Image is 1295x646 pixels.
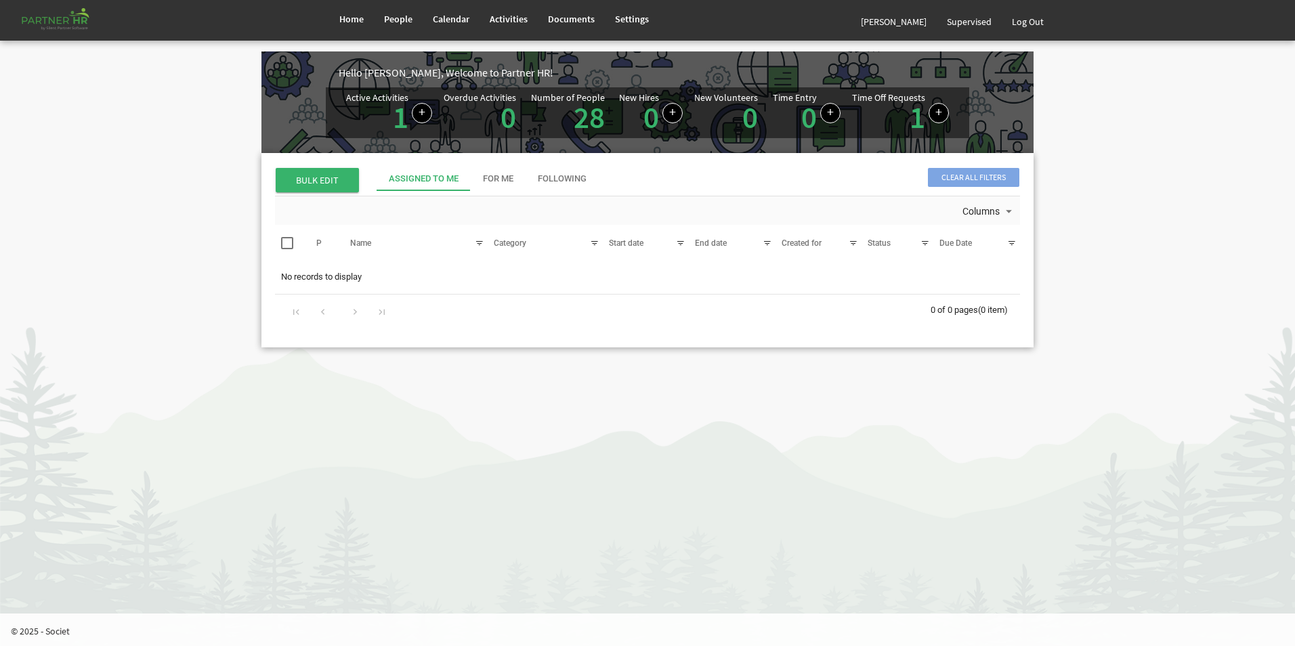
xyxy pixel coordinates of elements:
div: Columns [960,196,1018,225]
div: Following [538,173,587,186]
span: Category [494,238,526,248]
span: Calendar [433,13,469,25]
span: Supervised [947,16,992,28]
span: Clear all filters [928,168,1019,187]
p: © 2025 - Societ [11,624,1295,638]
a: 0 [643,98,659,136]
span: Home [339,13,364,25]
span: P [316,238,322,248]
div: Number of Time Entries [773,93,841,133]
a: Add new person to Partner HR [662,103,683,123]
div: Go to last page [373,301,391,320]
a: Log Out [1002,3,1054,41]
span: BULK EDIT [276,168,359,192]
div: Hello [PERSON_NAME], Welcome to Partner HR! [339,65,1034,81]
div: tab-header [377,167,1122,191]
div: Time Entry [773,93,817,102]
a: 0 [801,98,817,136]
a: Create a new time off request [929,103,949,123]
div: Number of active Activities in Partner HR [346,93,432,133]
span: Name [350,238,371,248]
a: 0 [501,98,516,136]
a: Log hours [820,103,841,123]
span: Start date [609,238,643,248]
span: End date [695,238,727,248]
div: For Me [483,173,513,186]
span: People [384,13,412,25]
a: 0 [742,98,758,136]
div: New Volunteers [694,93,758,102]
div: Number of People [531,93,605,102]
a: Supervised [937,3,1002,41]
span: Status [868,238,891,248]
div: Active Activities [346,93,408,102]
div: Volunteer hired in the last 7 days [694,93,761,133]
span: Created for [782,238,822,248]
div: Go to first page [287,301,305,320]
div: Go to previous page [314,301,332,320]
div: Time Off Requests [852,93,925,102]
span: Activities [490,13,528,25]
a: [PERSON_NAME] [851,3,937,41]
div: Total number of active people in Partner HR [531,93,608,133]
a: Create a new Activity [412,103,432,123]
td: No records to display [275,264,1020,290]
span: Documents [548,13,595,25]
span: 0 of 0 pages [931,305,978,315]
span: Due Date [939,238,972,248]
div: 0 of 0 pages (0 item) [931,295,1020,323]
span: (0 item) [978,305,1008,315]
a: 1 [910,98,925,136]
div: People hired in the last 7 days [619,93,683,133]
div: Activities assigned to you for which the Due Date is passed [444,93,519,133]
span: Settings [615,13,649,25]
span: Columns [961,203,1001,220]
button: Columns [960,203,1018,221]
div: Number of active time off requests [852,93,949,133]
div: Assigned To Me [389,173,459,186]
a: 28 [574,98,605,136]
div: Overdue Activities [444,93,516,102]
a: 1 [393,98,408,136]
div: New Hires [619,93,659,102]
div: Go to next page [346,301,364,320]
